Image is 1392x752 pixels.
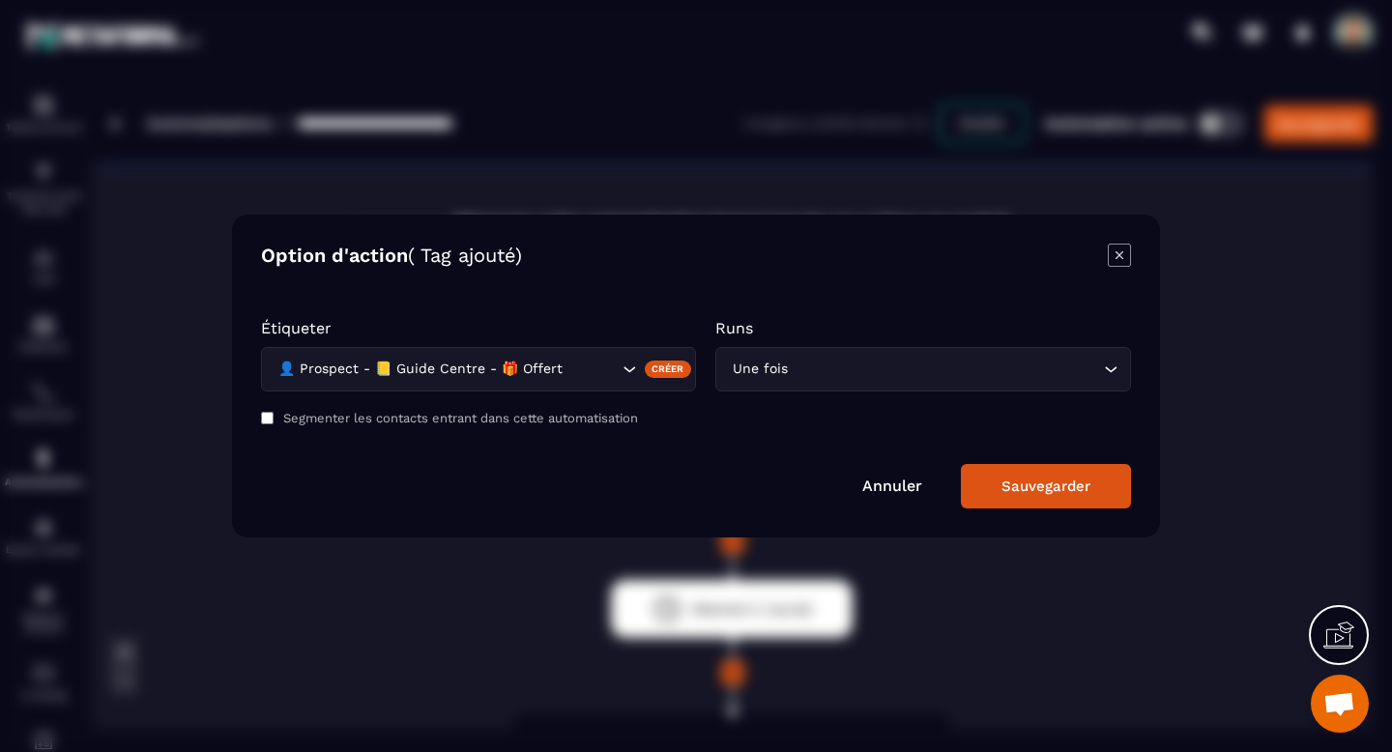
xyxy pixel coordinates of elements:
[408,244,522,267] span: ( Tag ajouté)
[261,347,696,391] div: Search for option
[1001,477,1090,495] div: Sauvegarder
[961,464,1131,508] button: Sauvegarder
[715,347,1131,391] div: Search for option
[715,319,1131,337] p: Runs
[283,411,638,425] label: Segmenter les contacts entrant dans cette automatisation
[645,361,692,378] div: Créer
[728,359,792,380] span: Une fois
[261,319,696,337] p: Étiqueter
[566,359,618,380] input: Search for option
[792,359,1099,380] input: Search for option
[862,477,922,495] a: Annuler
[261,244,522,271] h4: Option d'action
[274,359,566,380] span: 👤 Prospect - 📒 Guide Centre - 🎁 Offert
[1311,675,1369,733] div: Ouvrir le chat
